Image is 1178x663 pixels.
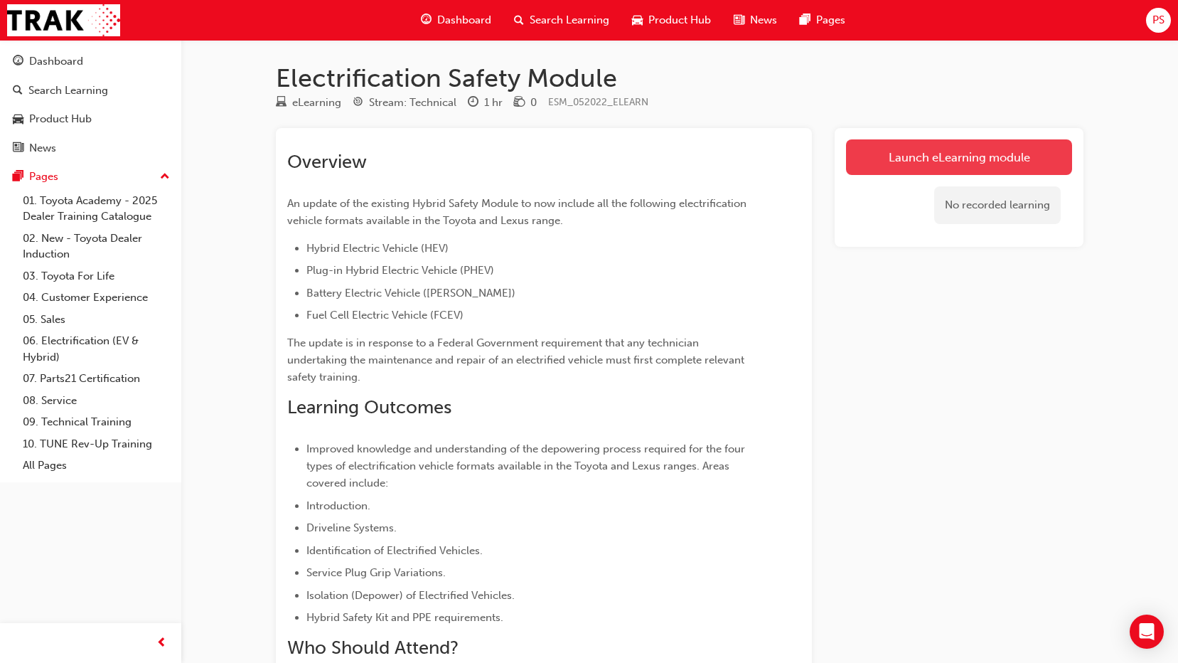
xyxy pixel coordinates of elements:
[13,142,23,155] span: news-icon
[750,12,777,28] span: News
[28,83,108,99] div: Search Learning
[409,6,503,35] a: guage-iconDashboard
[276,97,287,110] span: learningResourceType_ELEARNING-icon
[846,139,1072,175] a: Launch eLearning module
[734,11,744,29] span: news-icon
[514,94,537,112] div: Price
[6,164,176,190] button: Pages
[306,589,515,602] span: Isolation (Depower) of Electrified Vehicles.
[530,12,609,28] span: Search Learning
[306,566,446,579] span: Service Plug Grip Variations.
[816,12,845,28] span: Pages
[276,94,341,112] div: Type
[17,309,176,331] a: 05. Sales
[353,97,363,110] span: target-icon
[788,6,857,35] a: pages-iconPages
[369,95,456,111] div: Stream: Technical
[648,12,711,28] span: Product Hub
[13,113,23,126] span: car-icon
[29,53,83,70] div: Dashboard
[287,637,459,659] span: Who Should Attend?
[421,11,432,29] span: guage-icon
[306,242,449,255] span: Hybrid Electric Vehicle (HEV)
[6,78,176,104] a: Search Learning
[632,11,643,29] span: car-icon
[621,6,722,35] a: car-iconProduct Hub
[503,6,621,35] a: search-iconSearch Learning
[287,197,749,227] span: An update of the existing Hybrid Safety Module to now include all the following electrification v...
[13,55,23,68] span: guage-icon
[6,135,176,161] a: News
[1152,12,1164,28] span: PS
[306,544,483,557] span: Identification of Electrified Vehicles.
[306,521,397,534] span: Driveline Systems.
[514,11,524,29] span: search-icon
[287,151,367,173] span: Overview
[1130,615,1164,649] div: Open Intercom Messenger
[17,330,176,368] a: 06. Electrification (EV & Hybrid)
[17,190,176,228] a: 01. Toyota Academy - 2025 Dealer Training Catalogue
[17,265,176,287] a: 03. Toyota For Life
[17,411,176,433] a: 09. Technical Training
[160,168,170,186] span: up-icon
[437,12,491,28] span: Dashboard
[468,94,503,112] div: Duration
[17,433,176,455] a: 10. TUNE Rev-Up Training
[276,63,1083,94] h1: Electrification Safety Module
[17,390,176,412] a: 08. Service
[13,85,23,97] span: search-icon
[17,228,176,265] a: 02. New - Toyota Dealer Induction
[514,97,525,110] span: money-icon
[306,442,748,489] span: Improved knowledge and understanding of the depowering process required for the four types of ele...
[6,106,176,132] a: Product Hub
[13,171,23,184] span: pages-icon
[6,46,176,164] button: DashboardSearch LearningProduct HubNews
[29,169,58,185] div: Pages
[306,499,370,512] span: Introduction.
[29,140,56,157] div: News
[353,94,456,112] div: Stream
[6,48,176,75] a: Dashboard
[292,95,341,111] div: eLearning
[306,264,494,277] span: Plug-in Hybrid Electric Vehicle (PHEV)
[306,287,515,299] span: Battery Electric Vehicle ([PERSON_NAME])
[1146,8,1171,33] button: PS
[306,309,464,322] span: Fuel Cell Electric Vehicle (FCEV)
[800,11,810,29] span: pages-icon
[468,97,478,110] span: clock-icon
[17,368,176,390] a: 07. Parts21 Certification
[17,455,176,477] a: All Pages
[17,287,176,309] a: 04. Customer Experience
[530,95,537,111] div: 0
[484,95,503,111] div: 1 hr
[7,4,120,36] img: Trak
[934,186,1061,224] div: No recorded learning
[306,611,503,624] span: Hybrid Safety Kit and PPE requirements.
[29,111,92,127] div: Product Hub
[156,635,167,652] span: prev-icon
[287,336,747,383] span: The update is in response to a Federal Government requirement that any technician undertaking the...
[287,396,451,418] span: Learning Outcomes
[548,96,648,108] span: Learning resource code
[722,6,788,35] a: news-iconNews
